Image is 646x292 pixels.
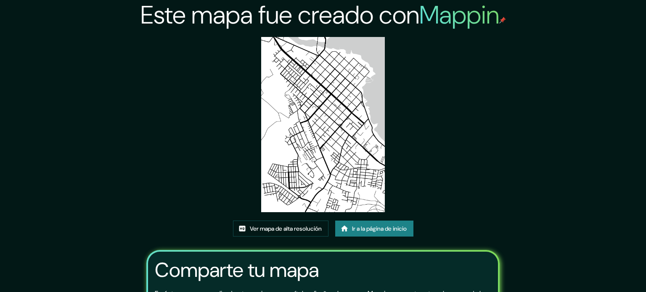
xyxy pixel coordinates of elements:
img: created-map [261,37,385,212]
a: Ir a la página de inicio [335,221,413,237]
font: Comparte tu mapa [155,257,319,283]
font: Ver mapa de alta resolución [250,225,322,232]
a: Ver mapa de alta resolución [233,221,328,237]
font: Ir a la página de inicio [352,225,407,232]
img: pin de mapeo [499,17,506,24]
